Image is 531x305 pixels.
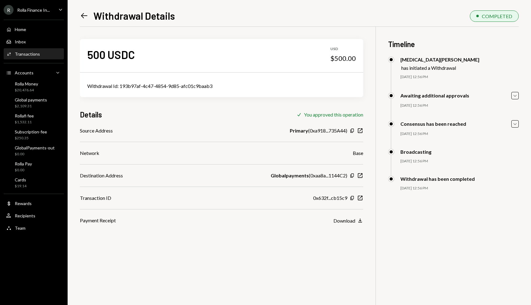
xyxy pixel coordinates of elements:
[17,7,50,13] div: Rolla Finance In...
[353,149,363,157] div: Base
[15,145,55,150] div: GlobalPayments-out
[330,54,356,63] div: $500.00
[4,36,64,47] a: Inbox
[4,143,64,158] a: GlobalPayments-out$0.00
[93,10,175,22] h1: Withdrawal Details
[4,5,14,15] div: R
[15,120,34,125] div: $1,532.11
[4,198,64,209] a: Rewards
[15,81,38,86] div: Rolla Money
[400,186,519,191] div: [DATE] 12:56 PM
[15,39,26,44] div: Inbox
[388,39,519,49] h3: Timeline
[4,210,64,221] a: Recipients
[80,149,99,157] div: Network
[15,152,55,157] div: $0.00
[15,225,26,231] div: Team
[271,172,309,179] b: Globalpayments
[313,194,347,202] div: 0x632f...cb15c9
[400,93,469,98] div: Awaiting additional approvals
[290,127,347,134] div: ( 0xa918...735A44 )
[400,121,466,127] div: Consensus has been reached
[400,74,519,80] div: [DATE] 12:56 PM
[15,184,26,189] div: $19.14
[4,67,64,78] a: Accounts
[80,217,116,224] div: Payment Receipt
[271,172,347,179] div: ( 0xaa8a...1144C2 )
[15,177,26,182] div: Cards
[4,175,64,190] a: Cards$19.14
[4,111,64,126] a: Rollafi fee$1,532.11
[15,51,40,57] div: Transactions
[87,48,135,61] div: 500 USDC
[15,104,47,109] div: $2,109.31
[15,168,32,173] div: $0.00
[80,109,102,120] h3: Details
[400,159,519,164] div: [DATE] 12:56 PM
[4,79,64,94] a: Rolla Money$20,476.64
[400,57,479,62] div: [MEDICAL_DATA][PERSON_NAME]
[80,172,123,179] div: Destination Address
[15,97,47,102] div: Global payments
[15,27,26,32] div: Home
[15,201,32,206] div: Rewards
[400,103,519,108] div: [DATE] 12:56 PM
[15,129,47,134] div: Subscription-fee
[304,112,363,117] div: You approved this operation
[80,194,111,202] div: Transaction ID
[333,217,363,224] button: Download
[4,48,64,59] a: Transactions
[401,65,479,71] div: has initiated a Withdrawal
[15,113,34,118] div: Rollafi fee
[4,127,64,142] a: Subscription-fee$250.35
[15,161,32,166] div: Rolla Pay
[4,24,64,35] a: Home
[4,95,64,110] a: Global payments$2,109.31
[15,88,38,93] div: $20,476.64
[333,218,355,224] div: Download
[80,127,113,134] div: Source Address
[87,82,356,90] div: Withdrawal Id: 193b97af-4c47-4854-9d85-afc01c9baab3
[400,176,475,182] div: Withdrawal has been completed
[400,131,519,137] div: [DATE] 12:56 PM
[482,13,512,19] div: COMPLETED
[400,149,431,155] div: Broadcasting
[15,213,35,218] div: Recipients
[15,136,47,141] div: $250.35
[330,46,356,52] div: USD
[4,222,64,233] a: Team
[4,159,64,174] a: Rolla Pay$0.00
[15,70,33,75] div: Accounts
[290,127,308,134] b: Primary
